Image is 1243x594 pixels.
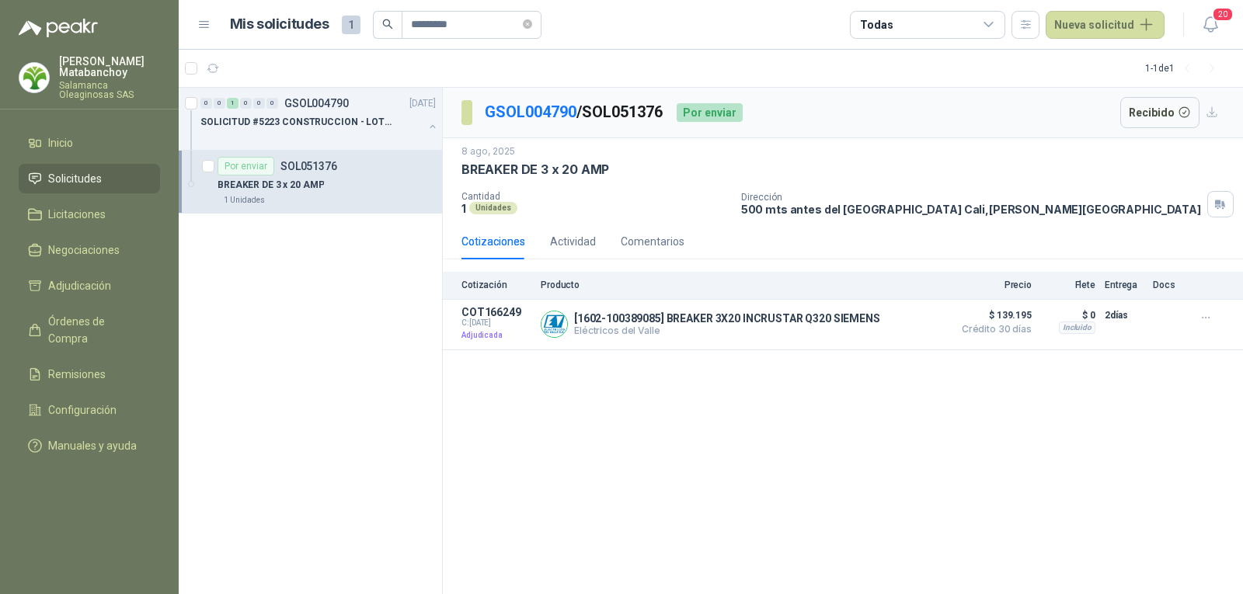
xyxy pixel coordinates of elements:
button: Nueva solicitud [1046,11,1165,39]
div: Comentarios [621,233,684,250]
span: close-circle [523,17,532,32]
div: 1 Unidades [218,194,271,207]
p: SOLICITUD #5223 CONSTRUCCION - LOTE CIO [200,115,394,130]
div: 0 [266,98,278,109]
p: / SOL051376 [485,100,664,124]
p: Precio [954,280,1032,290]
div: 0 [200,98,212,109]
span: Inicio [48,134,73,151]
p: Entrega [1105,280,1144,290]
a: Licitaciones [19,200,160,229]
p: Cotización [461,280,531,290]
p: 1 [461,202,466,215]
a: Solicitudes [19,164,160,193]
div: 1 - 1 de 1 [1145,56,1224,81]
span: Crédito 30 días [954,325,1032,334]
button: 20 [1196,11,1224,39]
a: Negociaciones [19,235,160,265]
span: close-circle [523,19,532,29]
p: [PERSON_NAME] Matabanchoy [59,56,160,78]
p: $ 0 [1041,306,1095,325]
span: C: [DATE] [461,318,531,328]
span: Negociaciones [48,241,120,259]
p: Eléctricos del Valle [574,325,880,336]
p: [1602-100389085] BREAKER 3X20 INCRUSTAR Q320 SIEMENS [574,312,880,325]
a: Configuración [19,395,160,425]
img: Company Logo [19,63,49,92]
span: 1 [342,16,360,34]
p: SOL051376 [280,161,337,172]
span: $ 139.195 [954,306,1032,325]
span: Adjudicación [48,277,111,294]
span: Órdenes de Compra [48,313,145,347]
div: 0 [240,98,252,109]
span: Solicitudes [48,170,102,187]
p: Docs [1153,280,1184,290]
span: Licitaciones [48,206,106,223]
p: GSOL004790 [284,98,349,109]
a: Órdenes de Compra [19,307,160,353]
span: Configuración [48,401,117,419]
p: 500 mts antes del [GEOGRAPHIC_DATA] Cali , [PERSON_NAME][GEOGRAPHIC_DATA] [741,203,1201,216]
div: Unidades [469,202,517,214]
div: Por enviar [677,103,743,122]
p: Flete [1041,280,1095,290]
div: 0 [253,98,265,109]
a: Inicio [19,128,160,158]
span: search [382,19,393,30]
p: Adjudicada [461,328,531,343]
p: Salamanca Oleaginosas SAS [59,81,160,99]
span: 20 [1212,7,1234,22]
p: Cantidad [461,191,729,202]
p: Dirección [741,192,1201,203]
a: 0 0 1 0 0 0 GSOL004790[DATE] SOLICITUD #5223 CONSTRUCCION - LOTE CIO [200,94,439,144]
a: Remisiones [19,360,160,389]
div: 0 [214,98,225,109]
p: 8 ago, 2025 [461,144,515,159]
h1: Mis solicitudes [230,13,329,36]
p: [DATE] [409,96,436,111]
img: Logo peakr [19,19,98,37]
div: Cotizaciones [461,233,525,250]
button: Recibido [1120,97,1200,128]
img: Company Logo [541,311,567,337]
p: BREAKER DE 3 x 20 AMP [218,178,324,193]
p: 2 días [1105,306,1144,325]
a: Adjudicación [19,271,160,300]
p: BREAKER DE 3 x 20 AMP [461,162,609,178]
span: Remisiones [48,366,106,383]
div: Por enviar [218,157,274,175]
div: 1 [227,98,239,109]
a: Por enviarSOL051376BREAKER DE 3 x 20 AMP1 Unidades [179,151,442,214]
p: Producto [541,280,945,290]
span: Manuales y ayuda [48,437,137,454]
p: COT166249 [461,306,531,318]
div: Todas [860,16,893,33]
div: Actividad [550,233,596,250]
a: GSOL004790 [485,102,576,121]
div: Incluido [1059,321,1095,334]
a: Manuales y ayuda [19,431,160,460]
